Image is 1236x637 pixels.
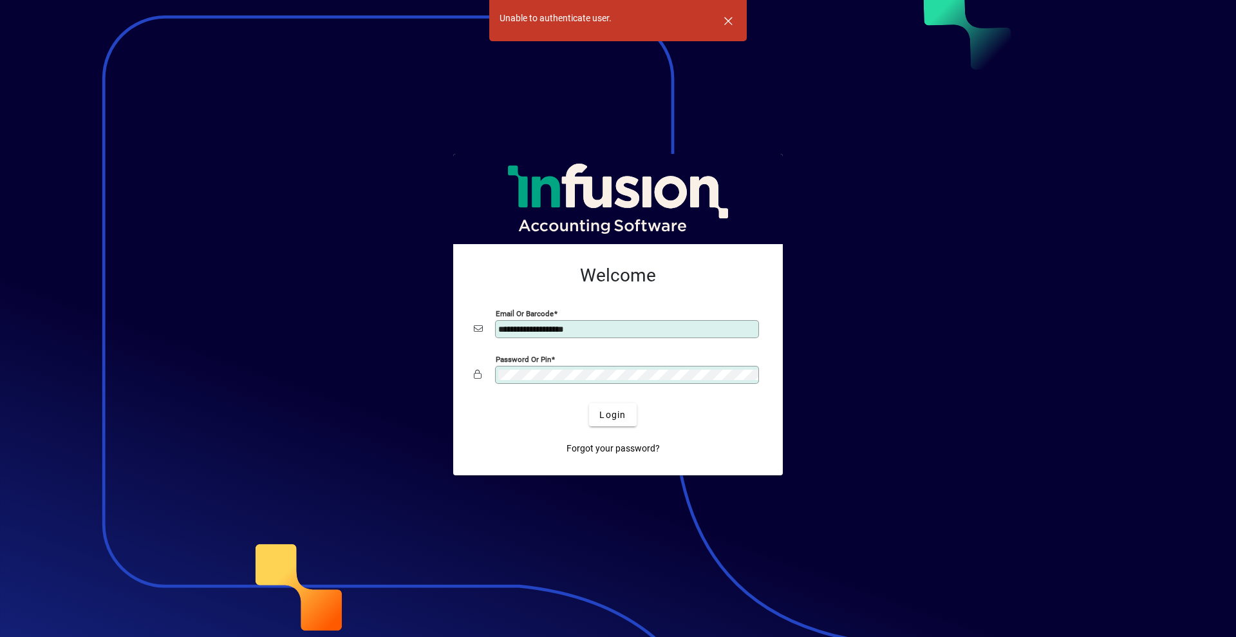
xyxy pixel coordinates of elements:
[500,12,612,25] div: Unable to authenticate user.
[566,442,660,455] span: Forgot your password?
[496,309,554,318] mat-label: Email or Barcode
[589,403,636,426] button: Login
[599,408,626,422] span: Login
[474,265,762,287] h2: Welcome
[496,355,551,364] mat-label: Password or Pin
[561,437,665,460] a: Forgot your password?
[713,5,744,36] button: Dismiss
